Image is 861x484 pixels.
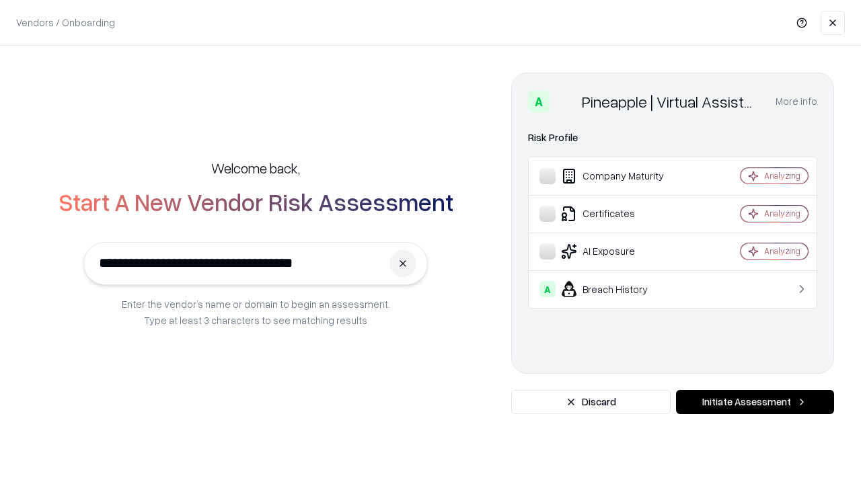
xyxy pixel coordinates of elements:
[776,89,817,114] button: More info
[539,281,556,297] div: A
[764,245,800,257] div: Analyzing
[676,390,834,414] button: Initiate Assessment
[764,170,800,182] div: Analyzing
[528,91,550,112] div: A
[539,206,700,222] div: Certificates
[539,243,700,259] div: AI Exposure
[122,296,390,328] p: Enter the vendor’s name or domain to begin an assessment. Type at least 3 characters to see match...
[16,15,115,30] p: Vendors / Onboarding
[555,91,576,112] img: Pineapple | Virtual Assistant Agency
[59,188,453,215] h2: Start A New Vendor Risk Assessment
[511,390,671,414] button: Discard
[582,91,759,112] div: Pineapple | Virtual Assistant Agency
[528,130,817,146] div: Risk Profile
[211,159,300,177] h5: Welcome back,
[539,281,700,297] div: Breach History
[764,208,800,219] div: Analyzing
[539,168,700,184] div: Company Maturity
